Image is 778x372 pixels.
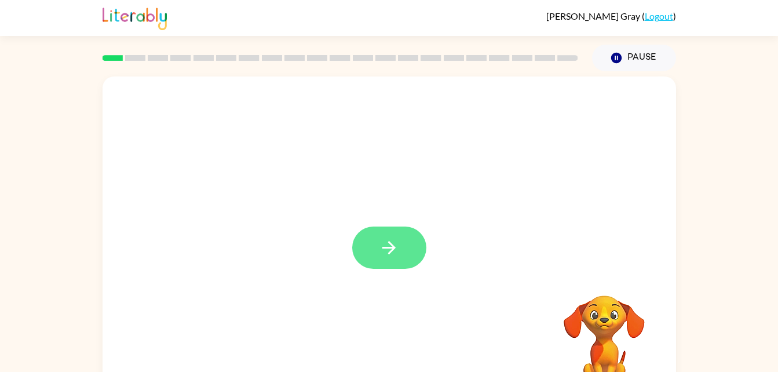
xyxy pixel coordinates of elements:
[546,10,642,21] span: [PERSON_NAME] Gray
[103,5,167,30] img: Literably
[592,45,676,71] button: Pause
[546,10,676,21] div: ( )
[645,10,673,21] a: Logout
